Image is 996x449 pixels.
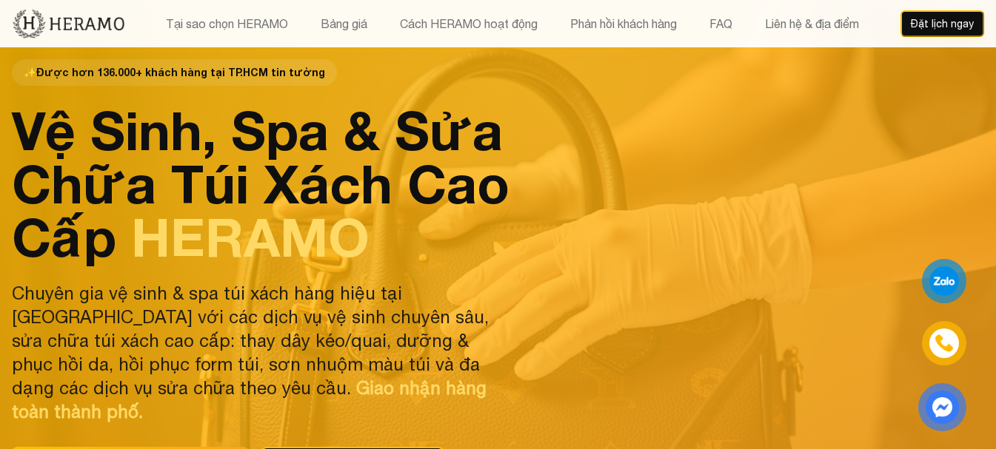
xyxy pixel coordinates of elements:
[12,59,337,86] span: Được hơn 136.000+ khách hàng tại TP.HCM tin tưởng
[761,14,863,33] button: Liên hệ & địa điểm
[12,104,509,263] h1: Vệ Sinh, Spa & Sửa Chữa Túi Xách Cao Cấp
[316,14,372,33] button: Bảng giá
[900,10,984,37] button: Đặt lịch ngay
[395,14,542,33] button: Cách HERAMO hoạt động
[566,14,681,33] button: Phản hồi khách hàng
[161,14,293,33] button: Tại sao chọn HERAMO
[131,205,370,269] span: HERAMO
[705,14,737,33] button: FAQ
[12,8,125,39] img: new-logo.3f60348b.png
[936,335,953,351] img: phone-icon
[12,281,509,423] p: Chuyên gia vệ sinh & spa túi xách hàng hiệu tại [GEOGRAPHIC_DATA] với các dịch vụ vệ sinh chuyên ...
[924,323,964,363] a: phone-icon
[24,65,36,80] span: star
